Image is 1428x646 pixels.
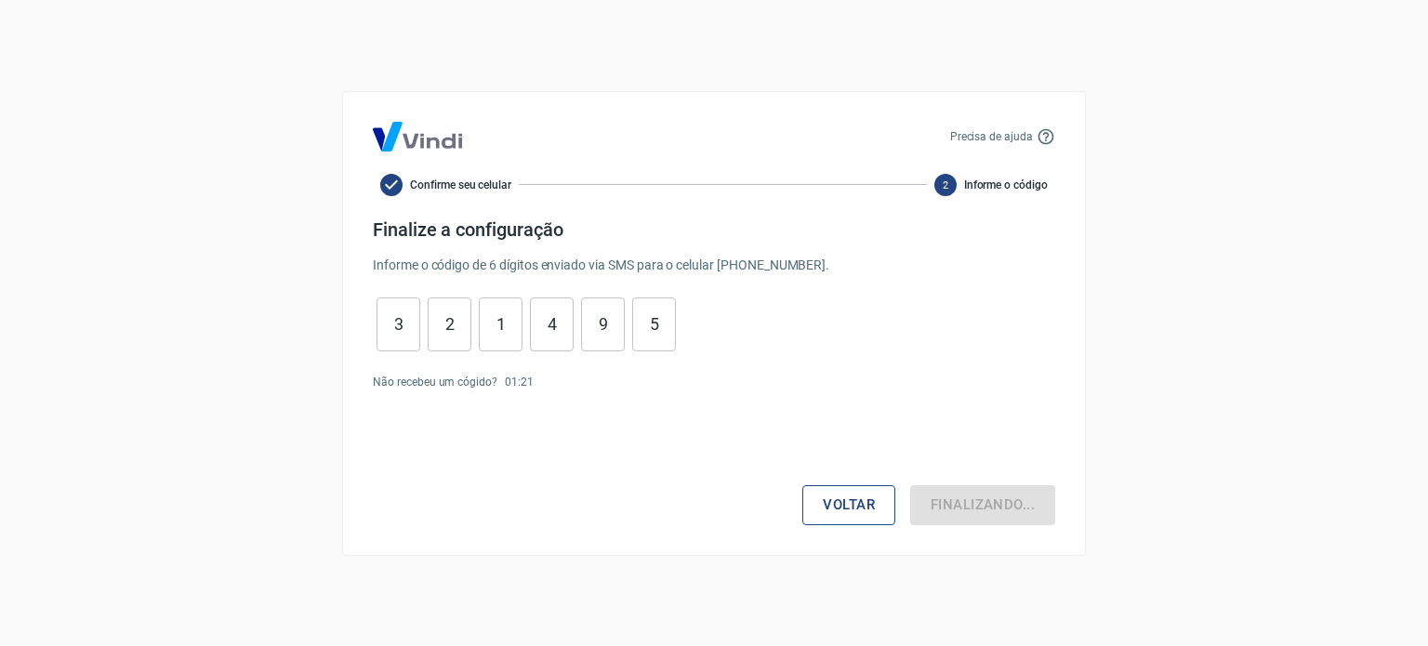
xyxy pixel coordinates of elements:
[802,485,895,524] button: Voltar
[373,122,462,152] img: Logo Vind
[373,374,497,390] p: Não recebeu um cógido?
[964,177,1048,193] span: Informe o código
[373,256,1055,275] p: Informe o código de 6 dígitos enviado via SMS para o celular [PHONE_NUMBER] .
[373,218,1055,241] h4: Finalize a configuração
[410,177,511,193] span: Confirme seu celular
[943,178,948,191] text: 2
[950,128,1033,145] p: Precisa de ajuda
[505,374,534,390] p: 01 : 21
